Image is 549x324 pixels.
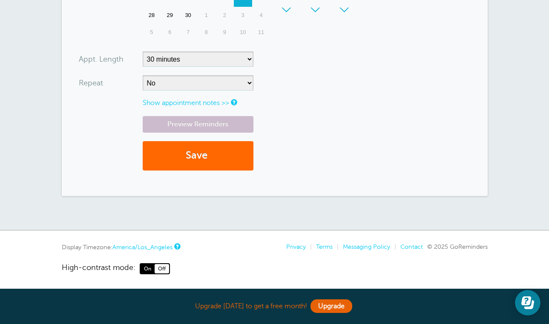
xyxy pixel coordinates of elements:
div: 30 [305,0,326,17]
div: Upgrade [DATE] to get a free month! [62,297,488,315]
a: Upgrade [310,299,352,313]
div: 9 [216,24,234,41]
a: Privacy [286,243,306,250]
div: Saturday, October 11 [252,24,270,41]
div: 1 [197,7,216,24]
li: | [333,243,339,250]
a: America/Los_Angeles [112,244,172,250]
li: | [306,243,312,250]
div: 10 [234,24,252,41]
span: © 2025 GoReminders [427,243,488,250]
div: 05 [276,0,297,17]
label: Appt. Length [79,55,124,63]
div: 6 [161,24,179,41]
div: 29 [161,7,179,24]
a: High-contrast mode: On Off [62,263,488,274]
div: Sunday, September 28 [143,7,161,24]
div: 4 [252,7,270,24]
div: 30 [179,7,197,24]
span: On [141,264,155,273]
div: 7 [179,24,197,41]
label: Repeat [79,79,103,87]
div: Friday, October 3 [234,7,252,24]
span: High-contrast mode: [62,263,135,274]
div: 5 [143,24,161,41]
li: | [390,243,396,250]
span: Off [155,264,169,273]
div: 2 [216,7,234,24]
div: Wednesday, October 8 [197,24,216,41]
a: Terms [316,243,333,250]
div: Tuesday, October 7 [179,24,197,41]
div: 28 [143,7,161,24]
div: 8 [197,24,216,41]
div: 3 [234,7,252,24]
div: Display Timezone: [62,243,179,251]
div: Monday, October 6 [161,24,179,41]
div: Thursday, October 9 [216,24,234,41]
div: Friday, October 10 [234,24,252,41]
div: Saturday, October 4 [252,7,270,24]
div: Wednesday, October 1 [197,7,216,24]
div: 11 [252,24,270,41]
a: Messaging Policy [343,243,390,250]
div: Tuesday, September 30 [179,7,197,24]
a: Notes are for internal use only, and are not visible to your clients. [231,99,236,105]
div: Thursday, October 2 [216,7,234,24]
iframe: Resource center [515,290,540,315]
a: This is the timezone being used to display dates and times to you on this device. Click the timez... [174,244,179,249]
a: Show appointment notes >> [143,99,229,107]
button: Save [143,141,253,171]
div: Monday, September 29 [161,7,179,24]
a: Preview Reminders [143,116,253,133]
div: Sunday, October 5 [143,24,161,41]
a: Contact [400,243,423,250]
